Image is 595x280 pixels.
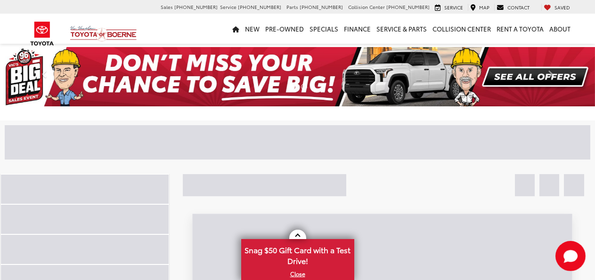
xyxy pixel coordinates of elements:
[262,14,307,44] a: Pre-Owned
[242,14,262,44] a: New
[220,3,236,10] span: Service
[307,14,341,44] a: Specials
[286,3,298,10] span: Parts
[70,25,137,42] img: Vic Vaughan Toyota of Boerne
[555,241,586,271] button: Toggle Chat Window
[24,18,60,49] img: Toyota
[300,3,343,10] span: [PHONE_NUMBER]
[229,14,242,44] a: Home
[468,4,492,11] a: Map
[374,14,430,44] a: Service & Parts: Opens in a new tab
[341,14,374,44] a: Finance
[161,3,173,10] span: Sales
[507,4,530,11] span: Contact
[432,4,465,11] a: Service
[541,4,572,11] a: My Saved Vehicles
[554,4,570,11] span: Saved
[348,3,385,10] span: Collision Center
[555,241,586,271] svg: Start Chat
[494,4,532,11] a: Contact
[238,3,281,10] span: [PHONE_NUMBER]
[546,14,573,44] a: About
[479,4,489,11] span: Map
[174,3,218,10] span: [PHONE_NUMBER]
[242,240,353,269] span: Snag $50 Gift Card with a Test Drive!
[444,4,463,11] span: Service
[386,3,430,10] span: [PHONE_NUMBER]
[430,14,494,44] a: Collision Center
[494,14,546,44] a: Rent a Toyota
